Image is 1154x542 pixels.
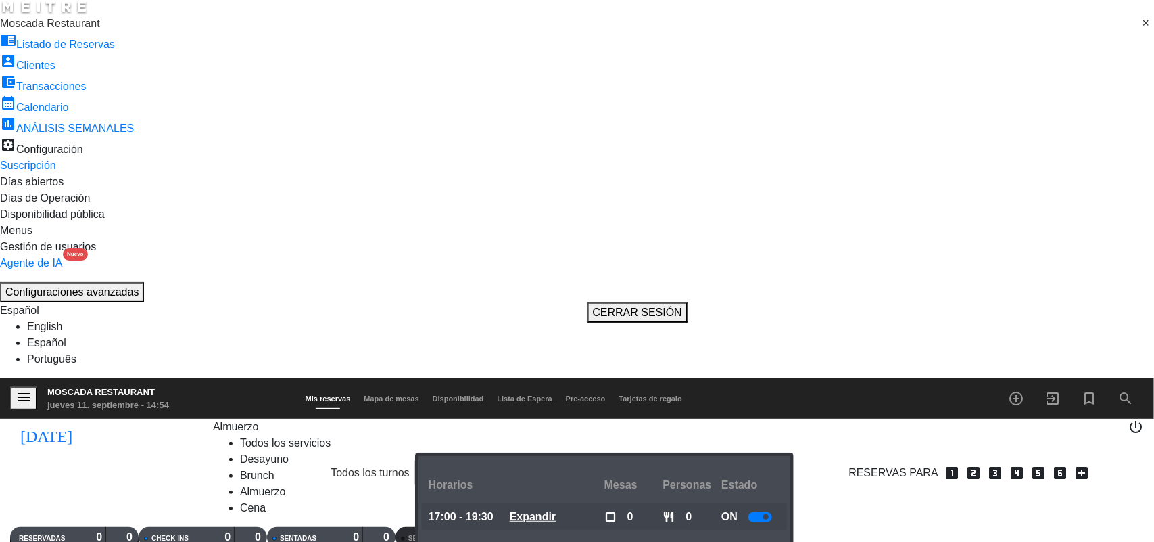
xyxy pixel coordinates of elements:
[1143,16,1154,32] span: Clear all
[1074,465,1090,481] i: add_box
[19,535,66,542] span: RESERVADAS
[10,387,37,411] button: menu
[193,426,210,442] i: arrow_drop_down
[357,394,425,403] span: Mapa de mesas
[587,302,688,323] button: CERRAR SESIÓN
[1081,390,1097,407] i: turned_in_not
[63,248,87,261] div: Nuevo
[663,466,721,503] div: personas
[151,535,189,542] span: CHECK INS
[612,394,689,403] span: Tarjetas de regalo
[16,389,32,405] i: menu
[1128,419,1144,527] div: LOG OUT
[240,453,289,465] a: Desayuno
[559,394,612,403] span: Pre-acceso
[1009,465,1025,481] i: looks_4
[1106,424,1122,441] span: print
[299,394,358,403] span: Mis reservas
[987,465,1003,481] i: looks_3
[604,511,617,523] span: check_box_outline_blank
[240,502,266,514] a: Cena
[510,511,556,522] u: Expandir
[1052,465,1068,481] i: looks_6
[1044,390,1061,407] i: exit_to_app
[240,470,274,481] a: Brunch
[849,465,939,481] span: Reservas para
[408,535,443,542] span: SERVIDAS
[47,386,169,399] div: Moscada Restaurant
[426,394,491,403] span: Disponibilidad
[491,394,559,403] span: Lista de Espera
[663,511,675,523] span: restaurant
[47,399,169,412] div: jueves 11. septiembre - 14:54
[213,421,259,432] span: Almuerzo
[27,337,66,348] a: Español
[1008,390,1024,407] i: add_circle_outline
[604,466,663,503] div: Mesas
[27,353,76,365] a: Português
[721,466,780,503] div: Estado
[429,509,494,525] span: 17:00 - 19:30
[429,466,604,503] div: Horarios
[944,465,960,481] i: looks_one
[1117,390,1134,407] i: search
[1128,419,1144,435] i: power_settings_new
[240,486,286,497] a: Almuerzo
[240,437,331,449] a: Todos los servicios
[627,509,633,525] span: 0
[686,509,692,525] span: 0
[27,321,62,332] a: English
[965,465,982,481] i: looks_two
[721,509,738,525] span: ON
[1030,465,1047,481] i: looks_5
[280,535,316,542] span: SENTADAS
[10,419,83,449] i: [DATE]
